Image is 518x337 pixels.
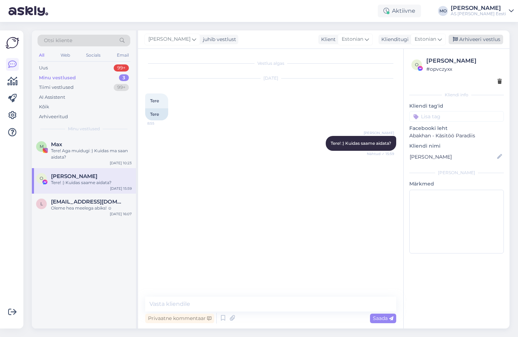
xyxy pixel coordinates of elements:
[409,111,504,122] input: Lisa tag
[68,126,100,132] span: Minu vestlused
[409,132,504,139] p: Abakhan - Käsitöö Paradiis
[59,51,72,60] div: Web
[44,37,72,44] span: Otsi kliente
[451,5,514,17] a: [PERSON_NAME]AS [PERSON_NAME] Eesti
[39,74,76,81] div: Minu vestlused
[39,113,68,120] div: Arhiveeritud
[39,64,48,72] div: Uus
[449,35,503,44] div: Arhiveeri vestlus
[373,315,393,321] span: Saada
[451,11,506,17] div: AS [PERSON_NAME] Eesti
[150,98,159,103] span: Tere
[378,36,409,43] div: Klienditugi
[145,108,168,120] div: Tere
[410,153,496,161] input: Lisa nimi
[145,75,396,81] div: [DATE]
[145,60,396,67] div: Vestlus algas
[40,144,44,149] span: M
[114,64,129,72] div: 99+
[415,35,436,43] span: Estonian
[342,35,363,43] span: Estonian
[85,51,102,60] div: Socials
[331,141,391,146] span: Tere! :) Kuidas saame aidata?
[110,160,132,166] div: [DATE] 10:23
[364,130,394,136] span: [PERSON_NAME]
[438,6,448,16] div: MO
[378,5,421,17] div: Aktiivne
[367,151,394,156] span: Nähtud ✓ 15:59
[147,121,174,126] span: 8:55
[318,36,336,43] div: Klient
[51,199,125,205] span: lindasuss@gmail.com
[409,125,504,132] p: Facebooki leht
[51,148,132,160] div: Tere! Aga muidugi :) Kuidas ma saan aidata?
[415,62,419,67] span: o
[39,103,49,110] div: Kõik
[409,102,504,110] p: Kliendi tag'id
[148,35,190,43] span: [PERSON_NAME]
[40,176,43,181] span: O
[39,84,74,91] div: Tiimi vestlused
[409,180,504,188] p: Märkmed
[51,205,132,211] div: Oleme hea meelega abiks! ☺
[51,173,97,179] span: Oleg Kuznetsov
[115,51,130,60] div: Email
[51,179,132,186] div: Tere! :) Kuidas saame aidata?
[110,186,132,191] div: [DATE] 15:59
[40,201,43,206] span: l
[426,57,502,65] div: [PERSON_NAME]
[38,51,46,60] div: All
[110,211,132,217] div: [DATE] 16:07
[145,314,214,323] div: Privaatne kommentaar
[51,141,62,148] span: Max
[409,170,504,176] div: [PERSON_NAME]
[409,92,504,98] div: Kliendi info
[114,84,129,91] div: 99+
[451,5,506,11] div: [PERSON_NAME]
[39,94,65,101] div: AI Assistent
[409,142,504,150] p: Kliendi nimi
[200,36,236,43] div: juhib vestlust
[119,74,129,81] div: 3
[6,36,19,50] img: Askly Logo
[426,65,502,73] div: # opvczyxx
